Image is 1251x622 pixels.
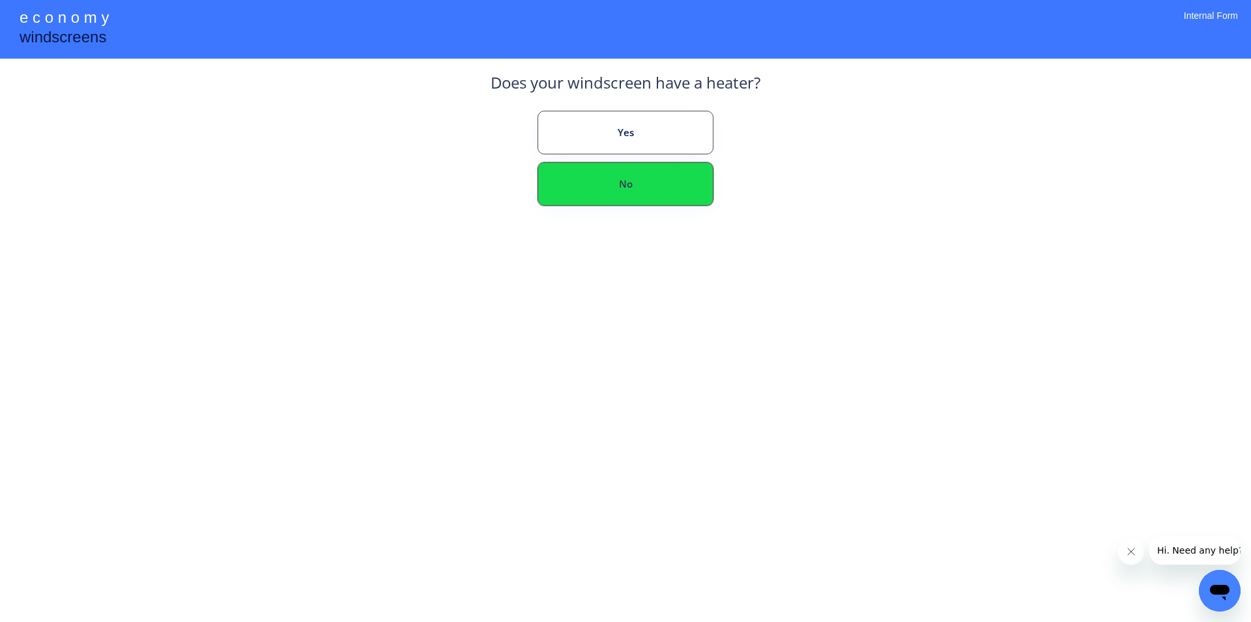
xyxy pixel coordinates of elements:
span: Hi. Need any help? [8,9,94,20]
button: Yes [538,111,713,154]
button: No [538,162,713,206]
div: windscreens [20,26,106,51]
div: e c o n o m y [20,7,109,31]
iframe: Close message [1118,539,1144,565]
iframe: Message from company [1149,536,1241,565]
div: Does your windscreen have a heater? [491,72,760,101]
div: Internal Form [1184,10,1238,39]
iframe: Button to launch messaging window [1199,570,1241,612]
